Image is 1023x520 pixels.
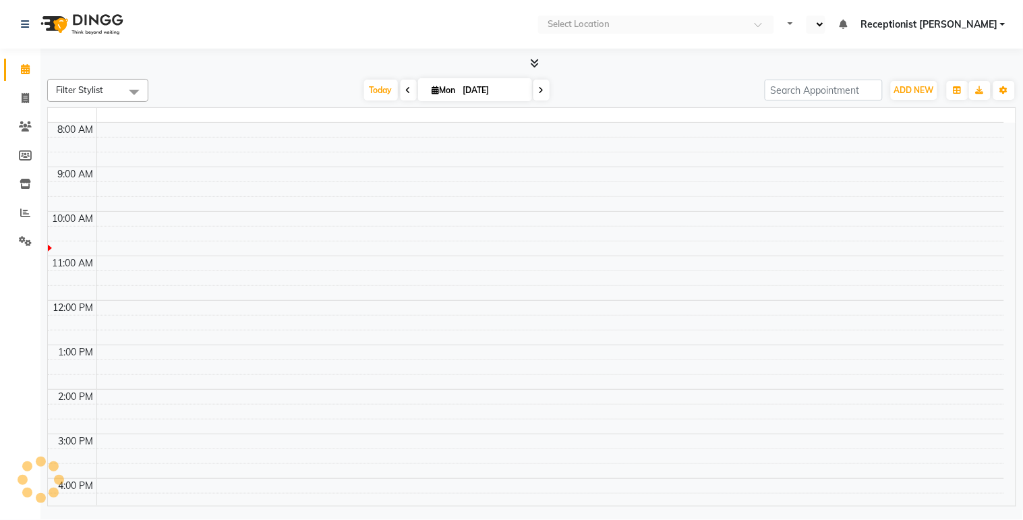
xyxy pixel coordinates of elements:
div: 10:00 AM [50,212,96,226]
div: 2:00 PM [56,390,96,404]
button: ADD NEW [891,81,937,100]
span: Filter Stylist [56,84,103,95]
div: 9:00 AM [55,167,96,181]
img: logo [34,5,127,43]
span: Mon [429,85,459,95]
span: Receptionist [PERSON_NAME] [860,18,997,32]
div: 12:00 PM [51,301,96,315]
input: Search Appointment [765,80,883,100]
div: 3:00 PM [56,434,96,449]
input: 2025-09-01 [459,80,527,100]
div: 11:00 AM [50,256,96,270]
span: ADD NEW [894,85,934,95]
div: Select Location [548,18,610,31]
div: 1:00 PM [56,345,96,359]
div: 4:00 PM [56,479,96,493]
div: 8:00 AM [55,123,96,137]
span: Today [364,80,398,100]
